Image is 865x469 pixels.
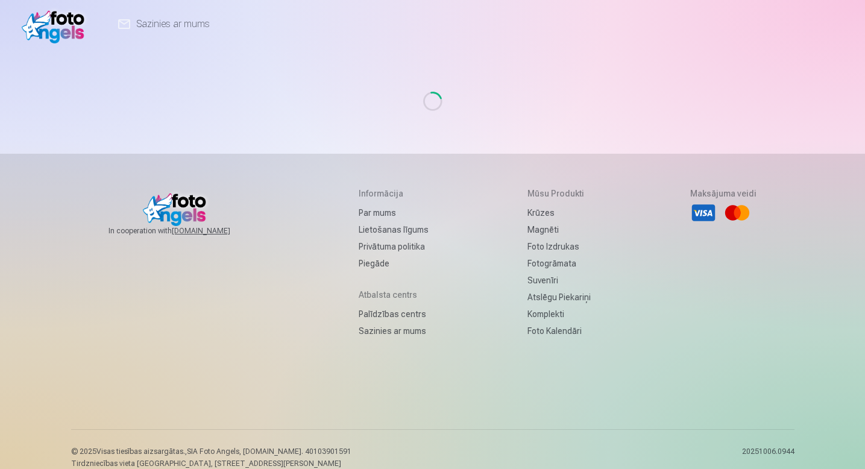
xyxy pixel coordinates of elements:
a: Foto kalendāri [527,323,591,339]
p: Tirdzniecības vieta [GEOGRAPHIC_DATA], [STREET_ADDRESS][PERSON_NAME] [71,459,351,468]
h5: Mūsu produkti [527,187,591,200]
a: [DOMAIN_NAME] [172,226,259,236]
li: Visa [690,200,717,226]
h5: Informācija [359,187,429,200]
a: Lietošanas līgums [359,221,429,238]
li: Mastercard [724,200,750,226]
a: Piegāde [359,255,429,272]
span: In cooperation with [109,226,259,236]
a: Par mums [359,204,429,221]
a: Magnēti [527,221,591,238]
a: Krūzes [527,204,591,221]
a: Sazinies ar mums [359,323,429,339]
a: Suvenīri [527,272,591,289]
span: SIA Foto Angels, [DOMAIN_NAME]. 40103901591 [187,447,351,456]
a: Palīdzības centrs [359,306,429,323]
p: 20251006.0944 [742,447,794,468]
p: © 2025 Visas tiesības aizsargātas. , [71,447,351,456]
a: Komplekti [527,306,591,323]
a: Atslēgu piekariņi [527,289,591,306]
a: Privātuma politika [359,238,429,255]
img: /v1 [22,5,91,43]
a: Foto izdrukas [527,238,591,255]
a: Fotogrāmata [527,255,591,272]
h5: Maksājuma veidi [690,187,756,200]
h5: Atbalsta centrs [359,289,429,301]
